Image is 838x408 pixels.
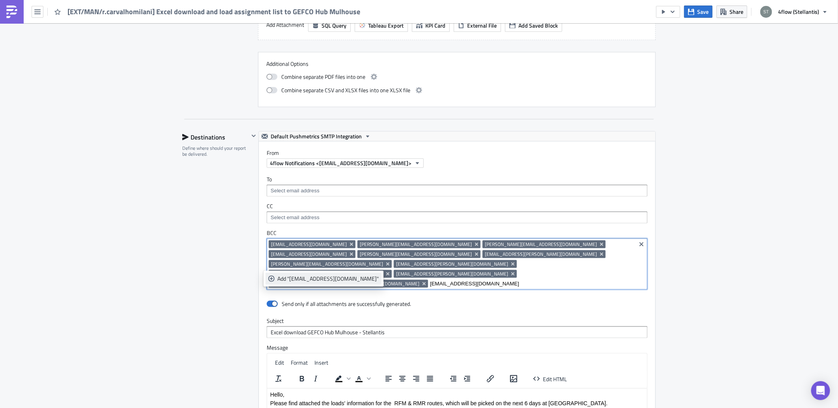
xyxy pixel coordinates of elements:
[291,358,308,367] span: Format
[314,358,328,367] span: Insert
[295,373,309,384] button: Bold
[684,6,713,18] button: Save
[67,7,361,16] span: [EXT/MAN/r.carvalhomilani] Excel download and load assignment list to GEFCO Hub Mulhouse
[272,373,285,384] button: Clear formatting
[460,373,474,384] button: Increase indent
[266,60,647,67] label: Additional Options
[360,241,472,248] span: [PERSON_NAME][EMAIL_ADDRESS][DOMAIN_NAME]
[3,12,377,18] p: Please find attached the loads' information for the RFM & RMR routes, which will be picked on the...
[352,373,372,384] div: Text color
[355,19,408,32] button: Tableau Export
[281,72,365,82] span: Combine separate PDF files into one
[267,203,647,210] label: CC
[423,373,437,384] button: Justify
[485,241,597,248] span: [PERSON_NAME][EMAIL_ADDRESS][DOMAIN_NAME]
[530,373,570,384] button: Edit HTML
[275,358,284,367] span: Edit
[759,5,773,19] img: Avatar
[599,250,606,258] button: Remove Tag
[264,271,383,287] ul: selectable options
[421,280,428,288] button: Remove Tag
[518,21,558,30] span: Add Saved Block
[410,373,423,384] button: Align right
[473,240,481,248] button: Remove Tag
[270,159,412,167] span: 4flow Notifications <[EMAIL_ADDRESS][DOMAIN_NAME]>
[271,241,347,248] span: [EMAIL_ADDRESS][DOMAIN_NAME]
[637,240,646,249] button: Clear selected items
[716,6,747,18] button: Share
[267,158,424,168] button: 4flow Notifications <[EMAIL_ADDRESS][DOMAIN_NAME]>
[249,131,258,141] button: Hide content
[485,251,597,257] span: [EMAIL_ADDRESS][PERSON_NAME][DOMAIN_NAME]
[368,21,404,30] span: Tableau Export
[385,260,392,268] button: Remove Tag
[348,250,355,258] button: Remove Tag
[447,373,460,384] button: Decrease indent
[267,317,647,324] label: Subject
[454,19,501,32] button: External File
[697,7,709,16] span: Save
[271,132,362,141] span: Default Pushmetrics SMTP Integration
[730,7,743,16] span: Share
[267,344,647,351] label: Message
[269,187,645,195] input: Select em ail add ress
[510,260,517,268] button: Remove Tag
[3,3,377,9] p: Hello,
[811,381,830,400] div: Open Intercom Messenger
[360,251,472,257] span: [PERSON_NAME][EMAIL_ADDRESS][DOMAIN_NAME]
[599,240,606,248] button: Remove Tag
[267,229,647,237] label: BCC
[3,20,377,27] p: BR,
[412,19,450,32] button: KPI Card
[382,373,395,384] button: Align left
[467,21,497,30] span: External File
[3,29,377,48] p: PS: we have made adjustments to our mailing service. In case there is an issue with this new mail...
[510,270,517,278] button: Remove Tag
[396,373,409,384] button: Align center
[267,149,655,156] label: From
[277,275,379,283] div: Add "[EMAIL_ADDRESS][DOMAIN_NAME]"
[543,374,567,383] span: Edit HTML
[182,145,249,157] div: Define where should your report be delivered.
[322,21,346,30] span: SQL Query
[308,19,351,32] button: SQL Query
[259,132,374,141] button: Default Pushmetrics SMTP Integration
[271,261,383,267] span: [PERSON_NAME][EMAIL_ADDRESS][DOMAIN_NAME]
[271,251,347,257] span: [EMAIL_ADDRESS][DOMAIN_NAME]
[778,7,819,16] span: 4flow (Stellantis)
[309,373,322,384] button: Italic
[282,300,411,307] div: Send only if all attachments are successfully generated.
[332,373,352,384] div: Background color
[6,6,18,18] img: PushMetrics
[756,3,832,20] button: 4flow (Stellantis)
[385,270,392,278] button: Remove Tag
[396,271,508,277] span: [EMAIL_ADDRESS][PERSON_NAME][DOMAIN_NAME]
[281,86,410,95] span: Combine separate CSV and XLSX files into one XLSX file
[348,240,355,248] button: Remove Tag
[3,3,377,48] body: Rich Text Area. Press ALT-0 for help.
[269,214,645,222] input: Select em ail add ress
[267,176,647,183] label: To
[396,261,508,267] span: [EMAIL_ADDRESS][PERSON_NAME][DOMAIN_NAME]
[505,19,562,32] button: Add Saved Block
[182,131,249,143] div: Destinations
[266,19,304,31] label: Add Attachment
[484,373,497,384] button: Insert/edit link
[425,21,445,30] span: KPI Card
[473,250,481,258] button: Remove Tag
[507,373,520,384] button: Insert/edit image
